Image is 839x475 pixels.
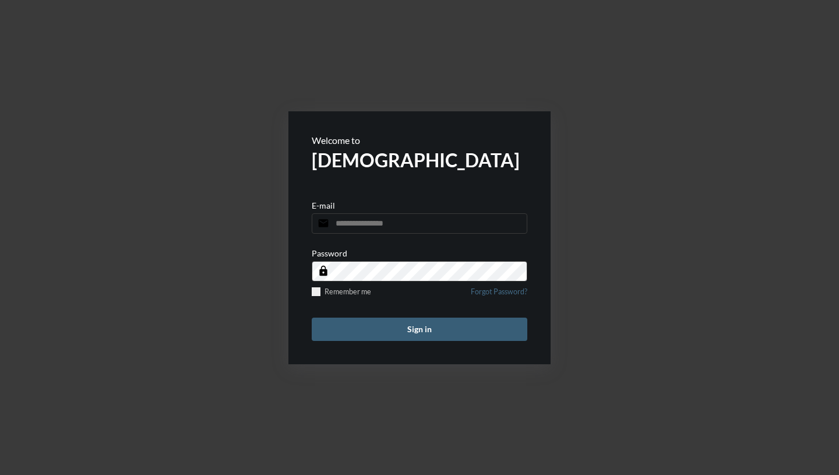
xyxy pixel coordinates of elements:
[312,287,371,296] label: Remember me
[471,287,527,303] a: Forgot Password?
[312,200,335,210] p: E-mail
[312,318,527,341] button: Sign in
[312,248,347,258] p: Password
[312,149,527,171] h2: [DEMOGRAPHIC_DATA]
[312,135,527,146] p: Welcome to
